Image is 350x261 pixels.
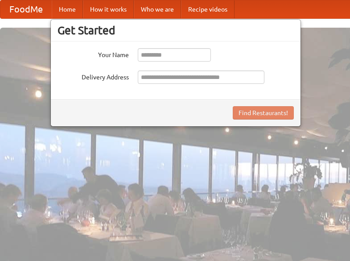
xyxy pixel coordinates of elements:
[52,0,83,18] a: Home
[58,70,129,82] label: Delivery Address
[181,0,235,18] a: Recipe videos
[134,0,181,18] a: Who we are
[58,48,129,59] label: Your Name
[83,0,134,18] a: How it works
[58,24,294,37] h3: Get Started
[233,106,294,120] button: Find Restaurants!
[0,0,52,18] a: FoodMe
